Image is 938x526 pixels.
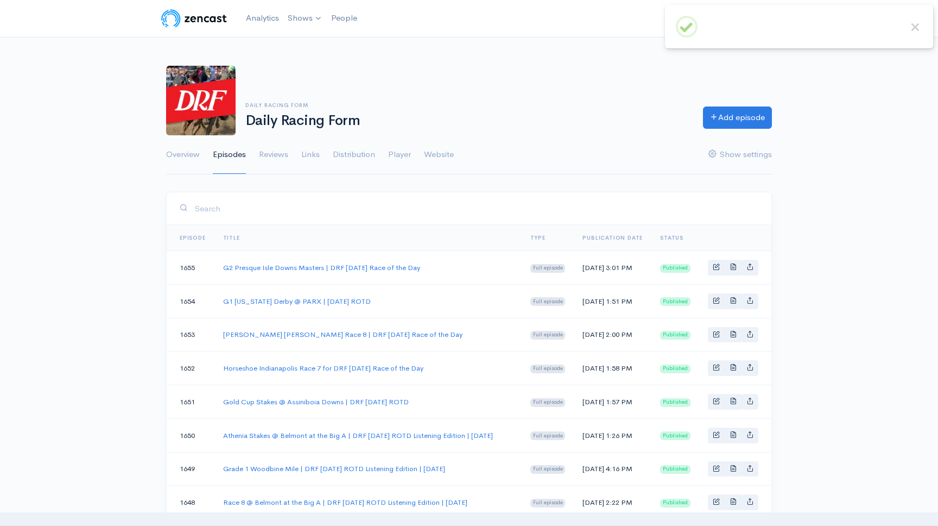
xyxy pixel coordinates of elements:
[530,431,566,440] span: Full episode
[574,452,651,486] td: [DATE] 4:16 PM
[259,135,288,174] a: Reviews
[223,364,423,373] a: Horseshoe Indianapolis Race 7 for DRF [DATE] Race of the Day
[530,465,566,474] span: Full episode
[167,486,214,519] td: 1648
[223,464,445,473] a: Grade 1 Woodbine Mile | DRF [DATE] ROTD Listening Edition | [DATE]
[530,297,566,306] span: Full episode
[708,327,758,343] div: Basic example
[660,365,690,373] span: Published
[167,418,214,452] td: 1650
[660,331,690,340] span: Published
[660,398,690,407] span: Published
[708,360,758,376] div: Basic example
[167,385,214,419] td: 1651
[223,330,462,339] a: [PERSON_NAME] [PERSON_NAME] Race 8 | DRF [DATE] Race of the Day
[160,8,229,29] img: ZenCast Logo
[166,135,200,174] a: Overview
[530,331,566,340] span: Full episode
[708,394,758,410] div: Basic example
[574,284,651,318] td: [DATE] 1:51 PM
[194,197,758,220] input: Search
[574,318,651,352] td: [DATE] 2:00 PM
[223,297,371,306] a: G1 [US_STATE] Derby @ PARX | [DATE] ROTD
[283,7,327,30] a: Shows
[708,260,758,275] div: Basic example
[167,318,214,352] td: 1653
[223,234,240,241] a: Title
[223,263,420,272] a: G2 Presque Isle Downs Masters | DRF [DATE] Race of the Day
[708,293,758,309] div: Basic example
[223,431,493,440] a: Athenia Stakes @ Belmont at the Big A | DRF [DATE] ROTD Listening Edition | [DATE]
[245,113,690,129] h1: Daily Racing Form
[660,264,690,273] span: Published
[223,397,409,406] a: Gold Cup Stakes @ Assiniboia Downs | DRF [DATE] ROTD
[167,284,214,318] td: 1654
[660,297,690,306] span: Published
[660,431,690,440] span: Published
[574,486,651,519] td: [DATE] 2:22 PM
[167,251,214,285] td: 1655
[574,251,651,285] td: [DATE] 3:01 PM
[660,465,690,474] span: Published
[530,365,566,373] span: Full episode
[245,102,690,108] h6: Daily Racing Form
[388,135,411,174] a: Player
[708,494,758,510] div: Basic example
[333,135,375,174] a: Distribution
[708,428,758,443] div: Basic example
[708,461,758,477] div: Basic example
[582,234,643,241] a: Publication date
[574,418,651,452] td: [DATE] 1:26 PM
[908,20,922,34] button: Close this dialog
[242,7,283,30] a: Analytics
[530,398,566,407] span: Full episode
[180,234,206,241] a: Episode
[660,499,690,508] span: Published
[574,352,651,385] td: [DATE] 1:58 PM
[530,264,566,273] span: Full episode
[167,452,214,486] td: 1649
[574,385,651,419] td: [DATE] 1:57 PM
[223,498,467,507] a: Race 8 @ Belmont at the Big A | DRF [DATE] ROTD Listening Edition | [DATE]
[530,234,546,241] a: Type
[327,7,362,30] a: People
[213,135,246,174] a: Episodes
[703,107,772,129] a: Add episode
[708,135,772,174] a: Show settings
[660,234,683,241] span: Status
[301,135,320,174] a: Links
[167,352,214,385] td: 1652
[530,499,566,508] span: Full episode
[424,135,454,174] a: Website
